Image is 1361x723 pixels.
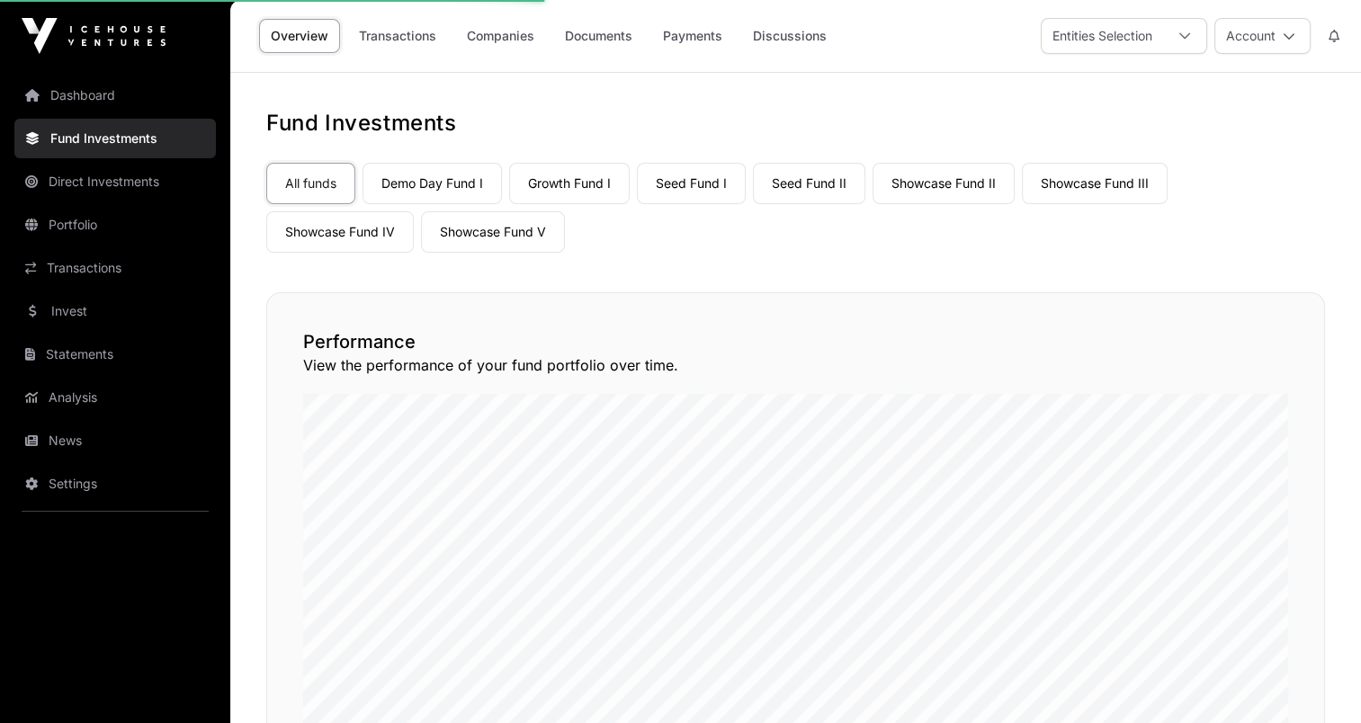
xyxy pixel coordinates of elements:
[303,354,1288,376] p: View the performance of your fund portfolio over time.
[14,248,216,288] a: Transactions
[873,163,1015,204] a: Showcase Fund II
[421,211,565,253] a: Showcase Fund V
[266,211,414,253] a: Showcase Fund IV
[303,329,1288,354] h2: Performance
[14,162,216,201] a: Direct Investments
[14,421,216,460] a: News
[509,163,630,204] a: Growth Fund I
[266,109,1325,138] h1: Fund Investments
[363,163,502,204] a: Demo Day Fund I
[14,119,216,158] a: Fund Investments
[14,76,216,115] a: Dashboard
[22,18,166,54] img: Icehouse Ventures Logo
[259,19,340,53] a: Overview
[741,19,838,53] a: Discussions
[14,378,216,417] a: Analysis
[753,163,865,204] a: Seed Fund II
[1042,19,1163,53] div: Entities Selection
[1022,163,1168,204] a: Showcase Fund III
[1271,637,1361,723] iframe: Chat Widget
[651,19,734,53] a: Payments
[14,291,216,331] a: Invest
[1214,18,1311,54] button: Account
[14,205,216,245] a: Portfolio
[553,19,644,53] a: Documents
[637,163,746,204] a: Seed Fund I
[14,464,216,504] a: Settings
[14,335,216,374] a: Statements
[266,163,355,204] a: All funds
[455,19,546,53] a: Companies
[347,19,448,53] a: Transactions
